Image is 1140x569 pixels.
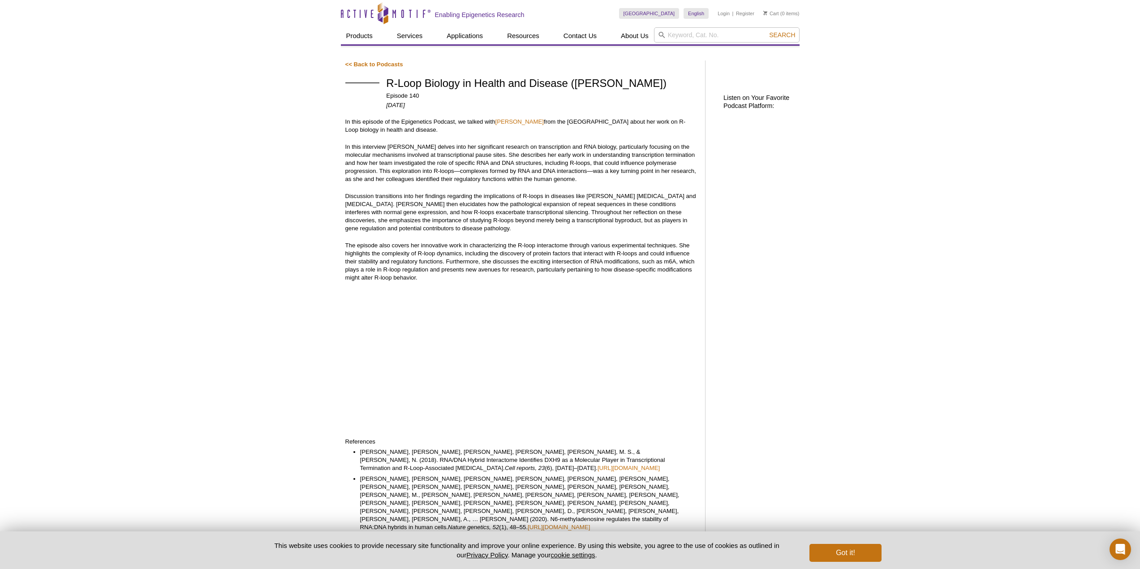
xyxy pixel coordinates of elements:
button: cookie settings [551,551,595,559]
a: Resources [502,27,545,44]
a: [PERSON_NAME] [495,118,544,125]
input: Keyword, Cat. No. [654,27,800,43]
a: Applications [441,27,488,44]
img: Natalia Gromak [345,82,380,83]
div: Open Intercom Messenger [1110,539,1131,560]
em: Nature genetics, 52 [448,524,499,530]
h2: Enabling Epigenetics Research [435,11,525,19]
button: Search [766,31,798,39]
a: Cart [763,10,779,17]
h1: R-Loop Biology in Health and Disease ([PERSON_NAME]) [386,78,696,91]
a: Privacy Policy [466,551,508,559]
li: [PERSON_NAME], [PERSON_NAME], [PERSON_NAME], [PERSON_NAME], [PERSON_NAME], [PERSON_NAME], [PERSON... [360,475,688,531]
p: Discussion transitions into her findings regarding the implications of R-loops in diseases like [... [345,192,696,233]
a: Register [736,10,754,17]
a: Services [391,27,428,44]
a: Login [718,10,730,17]
iframe: R-Loop Biology in Health and Disease (Natalia Gromak) [345,291,696,358]
p: In this interview [PERSON_NAME] delves into her significant research on transcription and RNA bio... [345,143,696,183]
a: English [684,8,709,19]
button: Got it! [809,544,881,562]
a: [URL][DOMAIN_NAME] [528,523,590,531]
a: [URL][DOMAIN_NAME] [598,464,660,472]
span: Search [769,31,795,39]
p: The episode also covers her innovative work in characterizing the R-loop interactome through vari... [345,241,696,282]
p: In this episode of the Epigenetics Podcast, we talked with from the [GEOGRAPHIC_DATA] about her w... [345,118,696,134]
a: [GEOGRAPHIC_DATA] [619,8,680,19]
a: About Us [615,27,654,44]
h2: Listen on Your Favorite Podcast Platform: [723,94,795,110]
a: << Back to Podcasts [345,61,403,68]
a: Contact Us [558,27,602,44]
li: [PERSON_NAME], [PERSON_NAME], [PERSON_NAME], [PERSON_NAME], [PERSON_NAME], M. S., & [PERSON_NAME]... [360,448,688,472]
li: | [732,8,734,19]
p: References [345,438,696,446]
em: [DATE] [386,102,405,108]
em: Cell reports, 23 [505,465,545,471]
li: (0 items) [763,8,800,19]
img: Your Cart [763,11,767,15]
p: This website uses cookies to provide necessary site functionality and improve your online experie... [259,541,795,560]
a: Products [341,27,378,44]
p: Episode 140 [386,92,696,100]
